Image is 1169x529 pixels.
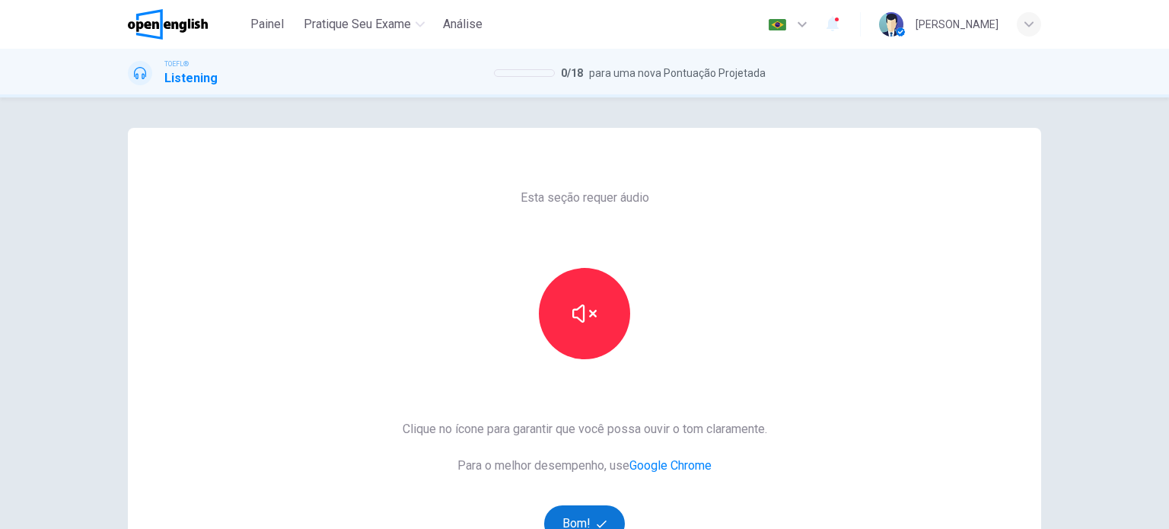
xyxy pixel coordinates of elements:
[164,69,218,88] h1: Listening
[879,12,903,37] img: Profile picture
[437,11,489,38] button: Análise
[768,19,787,30] img: pt
[243,11,291,38] button: Painel
[403,457,767,475] span: Para o melhor desempenho, use
[128,9,208,40] img: OpenEnglish logo
[629,458,712,473] a: Google Chrome
[403,420,767,438] span: Clique no ícone para garantir que você possa ouvir o tom claramente.
[304,15,411,33] span: Pratique seu exame
[561,64,583,82] span: 0 / 18
[298,11,431,38] button: Pratique seu exame
[589,64,766,82] span: para uma nova Pontuação Projetada
[164,59,189,69] span: TOEFL®
[250,15,284,33] span: Painel
[443,15,483,33] span: Análise
[128,9,243,40] a: OpenEnglish logo
[916,15,999,33] div: [PERSON_NAME]
[521,189,649,207] span: Esta seção requer áudio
